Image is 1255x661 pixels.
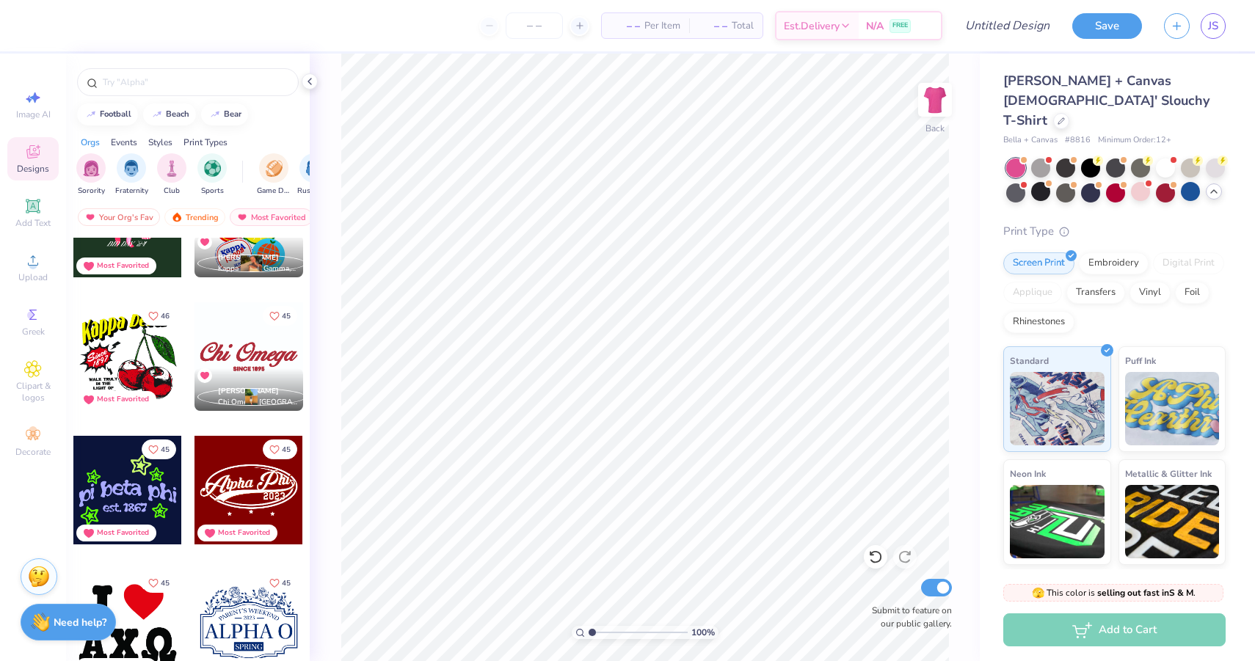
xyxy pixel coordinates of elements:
[161,580,170,587] span: 45
[83,160,100,177] img: Sorority Image
[282,580,291,587] span: 45
[183,136,228,149] div: Print Types
[97,394,149,405] div: Most Favorited
[204,160,221,177] img: Sports Image
[1201,13,1226,39] a: JS
[16,109,51,120] span: Image AI
[1010,466,1046,481] span: Neon Ink
[257,153,291,197] button: filter button
[81,136,100,149] div: Orgs
[97,260,149,271] div: Most Favorited
[1003,252,1074,274] div: Screen Print
[209,110,221,119] img: trend_line.gif
[218,263,297,274] span: Kappa Kappa Gamma, [GEOGRAPHIC_DATA]
[76,153,106,197] div: filter for Sorority
[7,380,59,403] span: Clipart & logos
[18,271,48,283] span: Upload
[644,18,680,34] span: Per Item
[218,527,270,538] div: Most Favorited
[15,446,51,458] span: Decorate
[1129,282,1171,304] div: Vinyl
[157,153,186,197] button: filter button
[1010,353,1049,368] span: Standard
[115,186,148,197] span: Fraternity
[236,212,248,222] img: most_fav.gif
[306,160,323,177] img: Rush & Bid Image
[218,252,279,263] span: [PERSON_NAME]
[1072,13,1142,39] button: Save
[197,153,227,197] button: filter button
[85,110,97,119] img: trend_line.gif
[123,160,139,177] img: Fraternity Image
[864,604,952,630] label: Submit to feature on our public gallery.
[1153,252,1224,274] div: Digital Print
[611,18,640,34] span: – –
[953,11,1061,40] input: Untitled Design
[1010,485,1105,558] img: Neon Ink
[1098,134,1171,147] span: Minimum Order: 12 +
[1032,586,1196,599] span: This color is .
[78,186,105,197] span: Sorority
[97,527,149,538] div: Most Favorited
[218,397,297,408] span: Chi Omega, [GEOGRAPHIC_DATA][US_STATE]
[15,217,51,229] span: Add Text
[282,446,291,453] span: 45
[17,163,49,175] span: Designs
[218,386,279,396] span: [PERSON_NAME]
[925,122,945,135] div: Back
[151,110,163,119] img: trend_line.gif
[201,103,248,125] button: bear
[111,136,137,149] div: Events
[1003,134,1058,147] span: Bella + Canvas
[698,18,727,34] span: – –
[142,573,176,593] button: Like
[1125,485,1220,558] img: Metallic & Glitter Ink
[201,186,224,197] span: Sports
[1065,134,1091,147] span: # 8816
[115,153,148,197] div: filter for Fraternity
[224,110,241,118] div: bear
[1003,311,1074,333] div: Rhinestones
[115,153,148,197] button: filter button
[101,75,289,90] input: Try "Alpha"
[691,626,715,639] span: 100 %
[1097,587,1193,599] strong: selling out fast in S & M
[892,21,908,31] span: FREE
[506,12,563,39] input: – –
[1032,586,1044,600] span: 🫣
[171,212,183,222] img: trending.gif
[257,186,291,197] span: Game Day
[866,18,884,34] span: N/A
[100,110,131,118] div: football
[22,326,45,337] span: Greek
[1003,72,1209,129] span: [PERSON_NAME] + Canvas [DEMOGRAPHIC_DATA]' Slouchy T-Shirt
[263,573,297,593] button: Like
[1066,282,1125,304] div: Transfers
[148,136,172,149] div: Styles
[78,208,160,226] div: Your Org's Fav
[257,153,291,197] div: filter for Game Day
[732,18,754,34] span: Total
[297,153,331,197] div: filter for Rush & Bid
[1208,18,1218,34] span: JS
[297,153,331,197] button: filter button
[1125,466,1212,481] span: Metallic & Glitter Ink
[166,110,189,118] div: beach
[197,153,227,197] div: filter for Sports
[263,306,297,326] button: Like
[76,153,106,197] button: filter button
[142,439,176,459] button: Like
[1175,282,1209,304] div: Foil
[54,616,106,629] strong: Need help?
[142,306,176,326] button: Like
[1079,252,1149,274] div: Embroidery
[1003,223,1226,240] div: Print Type
[84,212,96,222] img: most_fav.gif
[143,103,196,125] button: beach
[920,85,950,114] img: Back
[297,186,331,197] span: Rush & Bid
[77,103,138,125] button: football
[266,160,283,177] img: Game Day Image
[1003,282,1062,304] div: Applique
[784,18,840,34] span: Est. Delivery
